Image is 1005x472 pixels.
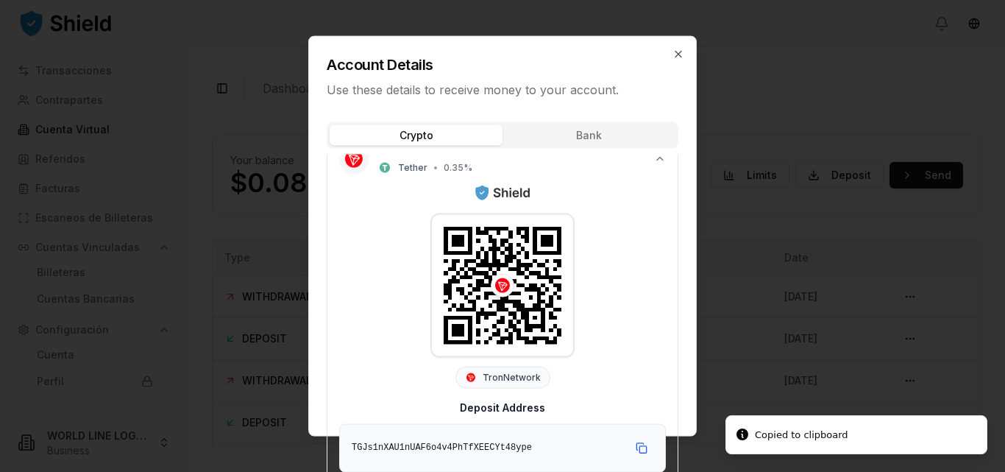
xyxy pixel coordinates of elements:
[444,161,472,173] span: 0.35 %
[327,133,678,183] button: TronTronTetherTether•0.35%
[327,80,678,98] p: Use these details to receive money to your account.
[483,371,541,383] span: Tron Network
[466,373,475,381] img: Tron
[345,149,363,167] img: Tron
[474,183,530,201] img: Shield Logo
[352,440,621,455] div: TGJs1nXAU1nUAF6o4v4PhTfXEECYt48ype
[398,161,427,173] span: Tether
[327,54,678,74] h2: Account Details
[330,124,502,145] button: Crypto
[433,161,438,173] span: •
[460,401,545,413] label: Deposit Address
[502,124,675,145] button: Bank
[380,162,390,172] img: Tether
[630,436,653,459] button: Copy to clipboard
[495,278,510,292] img: Tron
